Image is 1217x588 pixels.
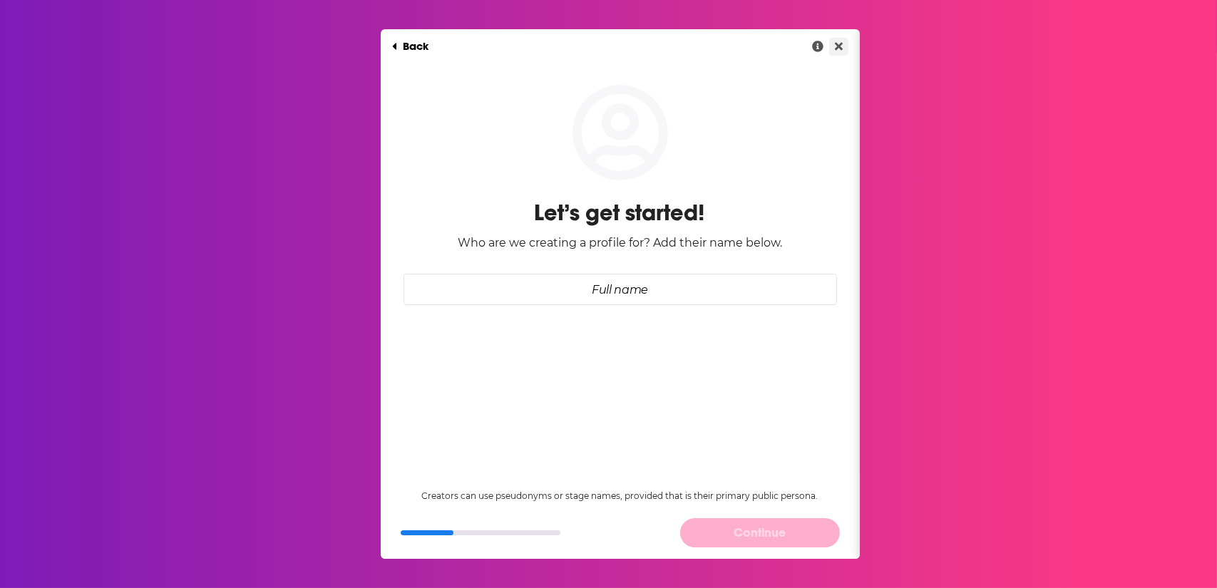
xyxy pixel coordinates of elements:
button: Continue [680,518,840,547]
button: Back [381,32,441,61]
h2: Who are we creating a profile for? Add their name below. [458,235,782,251]
button: Close [829,38,848,56]
input: Full name [404,274,837,304]
button: Show More Information [806,38,829,56]
h5: Creators can use pseudonyms or stage names, provided that is their primary public persona. [422,488,818,504]
h1: Let’s get started! [535,199,706,227]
